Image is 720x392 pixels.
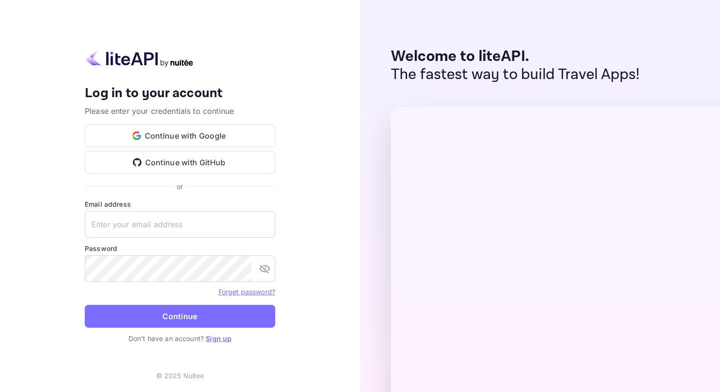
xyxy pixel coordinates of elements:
[219,287,275,296] a: Forget password?
[255,259,274,278] button: toggle password visibility
[219,288,275,296] a: Forget password?
[85,105,275,117] p: Please enter your credentials to continue
[156,371,204,381] p: © 2025 Nuitee
[206,334,231,342] a: Sign up
[177,181,183,191] p: or
[391,48,640,66] p: Welcome to liteAPI.
[391,66,640,84] p: The fastest way to build Travel Apps!
[85,211,275,238] input: Enter your email address
[85,305,275,328] button: Continue
[85,333,275,343] p: Don't have an account?
[85,199,275,209] label: Email address
[85,85,275,102] h4: Log in to your account
[85,49,194,67] img: liteapi
[85,124,275,147] button: Continue with Google
[85,151,275,174] button: Continue with GitHub
[85,243,275,253] label: Password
